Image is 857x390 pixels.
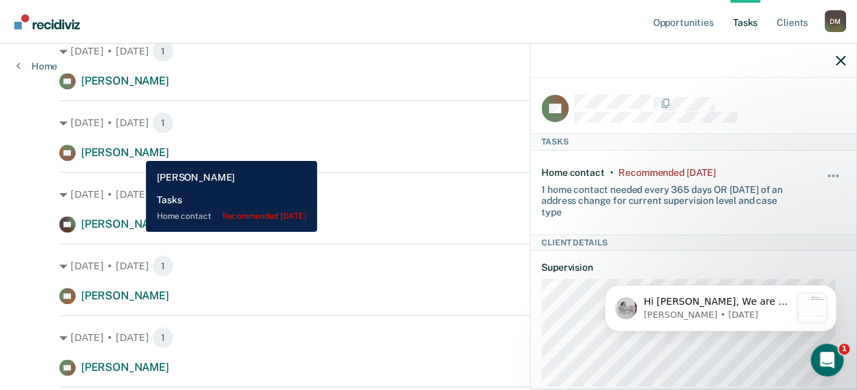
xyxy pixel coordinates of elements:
[824,10,846,32] div: D M
[81,146,169,159] span: [PERSON_NAME]
[16,60,57,72] a: Home
[81,361,169,374] span: [PERSON_NAME]
[839,344,850,355] span: 1
[152,40,174,62] span: 1
[152,112,174,134] span: 1
[59,38,207,388] span: Hi [PERSON_NAME], We are so excited to announce a brand new feature: AI case note search! 📣 Findi...
[530,134,856,150] div: Tasks
[824,10,846,32] button: Profile dropdown button
[541,179,795,218] div: 1 home contact needed every 365 days OR [DATE] of an address change for current supervision level...
[530,235,856,251] div: Client Details
[81,217,169,230] span: [PERSON_NAME]
[610,167,613,179] div: •
[59,183,798,205] div: [DATE] • [DATE]
[152,183,174,205] span: 1
[14,14,80,29] img: Recidiviz
[81,74,169,87] span: [PERSON_NAME]
[541,262,845,273] dt: Supervision
[81,289,169,302] span: [PERSON_NAME]
[584,258,857,353] iframe: Intercom notifications message
[152,255,174,277] span: 1
[59,255,798,277] div: [DATE] • [DATE]
[59,51,207,63] p: Message from Kim, sent 2w ago
[59,40,798,62] div: [DATE] • [DATE]
[59,112,798,134] div: [DATE] • [DATE]
[59,327,798,348] div: [DATE] • [DATE]
[811,344,843,376] iframe: Intercom live chat
[541,167,604,179] div: Home contact
[152,327,174,348] span: 1
[618,167,715,179] div: Recommended 3 months ago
